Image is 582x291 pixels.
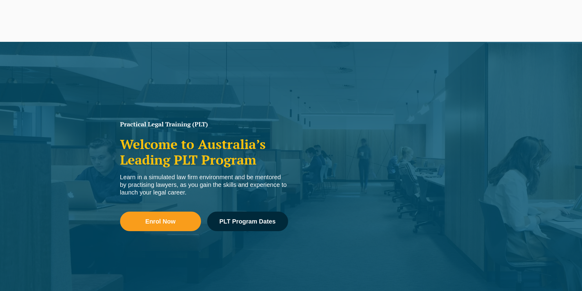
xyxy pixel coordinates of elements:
[145,218,176,224] span: Enrol Now
[219,218,276,224] span: PLT Program Dates
[120,121,288,127] h1: Practical Legal Training (PLT)
[120,136,288,167] h2: Welcome to Australia’s Leading PLT Program
[120,173,288,196] div: Learn in a simulated law firm environment and be mentored by practising lawyers, as you gain the ...
[120,212,201,231] a: Enrol Now
[207,212,288,231] a: PLT Program Dates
